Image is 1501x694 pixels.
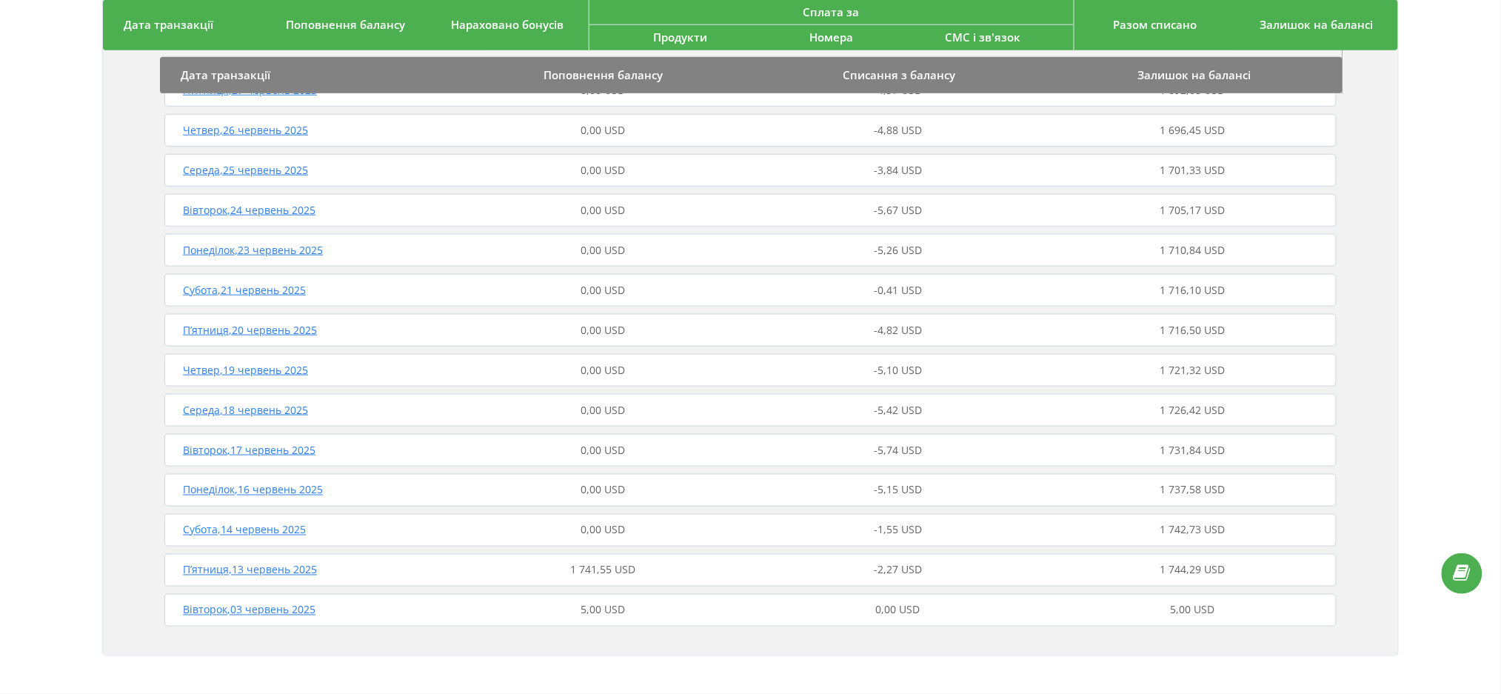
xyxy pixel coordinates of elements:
span: Разом списано [1113,17,1197,32]
span: СМС і зв'язок [945,30,1020,44]
span: Залишок на балансі [1138,67,1251,81]
span: Вівторок , 17 червень 2025 [183,443,315,457]
span: 0,00 USD [581,203,625,217]
span: 1 705,17 USD [1160,203,1226,217]
span: 0,00 USD [581,363,625,377]
span: -4,82 USD [874,323,922,337]
span: 0,00 USD [581,123,625,137]
span: Нараховано бонусів [452,17,564,32]
span: 0,00 USD [581,483,625,497]
span: 1 721,32 USD [1160,363,1226,377]
span: Понеділок , 16 червень 2025 [183,483,323,497]
span: 0,00 USD [581,283,625,297]
span: 5,00 USD [1171,603,1215,617]
span: П’ятниця , 13 червень 2025 [183,563,317,577]
span: -4,88 USD [874,123,922,137]
span: 0,00 USD [581,443,625,457]
span: Вівторок , 24 червень 2025 [183,203,315,217]
span: Четвер , 19 червень 2025 [183,363,308,377]
span: Субота , 21 червень 2025 [183,283,306,297]
span: -0,41 USD [874,283,922,297]
span: 0,00 USD [581,323,625,337]
span: Четвер , 26 червень 2025 [183,123,308,137]
span: Поповнення балансу [544,67,663,81]
span: 1 710,84 USD [1160,243,1226,257]
span: -3,84 USD [874,163,922,177]
span: Сплата за [803,4,860,19]
span: Дата транзакції [181,67,270,81]
span: 0,00 USD [581,523,625,537]
span: П’ятниця , 20 червень 2025 [183,323,317,337]
span: 5,00 USD [581,603,625,617]
span: -5,10 USD [874,363,922,377]
span: 1 742,73 USD [1160,523,1226,537]
span: 1 696,45 USD [1160,123,1226,137]
span: -5,26 USD [874,243,922,257]
span: Середа , 25 червень 2025 [183,163,308,177]
span: 1 726,42 USD [1160,403,1226,417]
span: 1 741,55 USD [570,563,635,577]
span: -5,15 USD [874,483,922,497]
span: -5,74 USD [874,443,922,457]
span: Субота , 14 червень 2025 [183,523,306,537]
span: Дата транзакції [124,17,213,32]
span: Поповнення балансу [287,17,406,32]
span: -2,27 USD [874,563,922,577]
span: Продукти [653,30,707,44]
span: Номера [809,30,853,44]
span: -5,67 USD [874,203,922,217]
span: -1,55 USD [874,523,922,537]
span: 0,00 USD [581,243,625,257]
span: Вівторок , 03 червень 2025 [183,603,315,617]
span: 1 716,10 USD [1160,283,1226,297]
span: 0,00 USD [876,603,920,617]
span: Понеділок , 23 червень 2025 [183,243,323,257]
span: 1 737,58 USD [1160,483,1226,497]
span: 0,00 USD [581,163,625,177]
span: Середа , 18 червень 2025 [183,403,308,417]
span: 1 744,29 USD [1160,563,1226,577]
span: Залишок на балансі [1260,17,1374,32]
span: 1 716,50 USD [1160,323,1226,337]
span: Списання з балансу [843,67,955,81]
span: 1 701,33 USD [1160,163,1226,177]
span: -5,42 USD [874,403,922,417]
span: 0,00 USD [581,403,625,417]
span: 1 731,84 USD [1160,443,1226,457]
